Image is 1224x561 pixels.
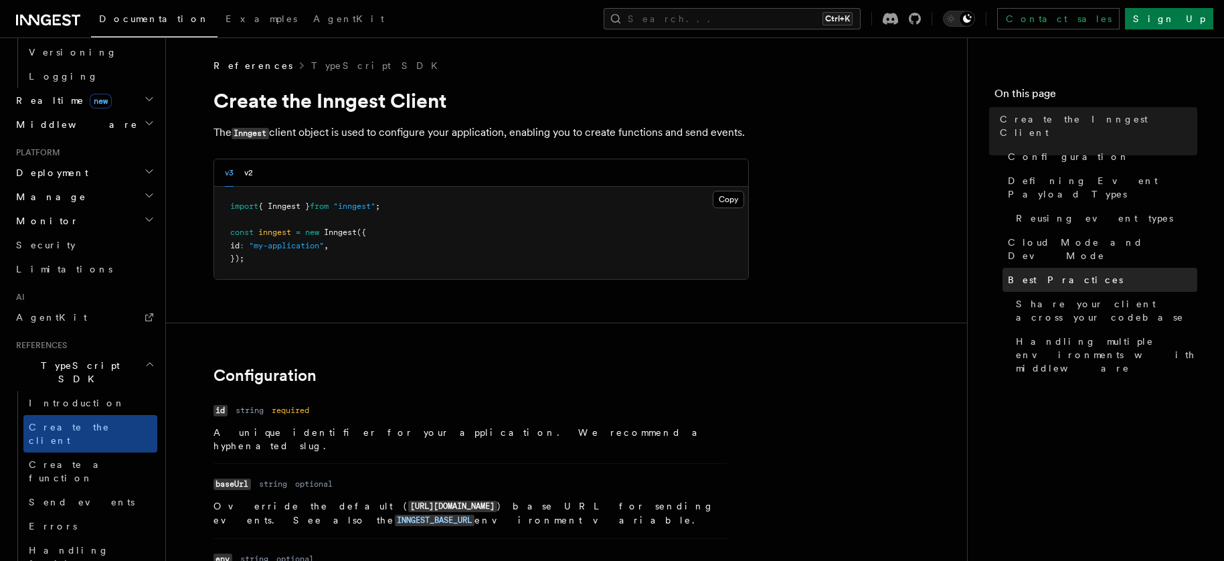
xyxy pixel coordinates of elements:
a: AgentKit [11,305,157,329]
span: Documentation [99,13,209,24]
a: Handling multiple environments with middleware [1011,329,1197,380]
a: Security [11,233,157,257]
a: Share your client across your codebase [1011,292,1197,329]
span: Realtime [11,94,112,107]
dd: required [272,405,309,416]
span: Versioning [29,47,117,58]
button: Search...Ctrl+K [604,8,861,29]
p: The client object is used to configure your application, enabling you to create functions and sen... [213,123,749,143]
span: , [324,241,329,250]
a: Logging [23,64,157,88]
a: Sign Up [1125,8,1213,29]
a: Create the client [23,415,157,453]
span: Limitations [16,264,112,274]
span: Cloud Mode and Dev Mode [1008,236,1197,262]
p: Override the default ( ) base URL for sending events. See also the environment variable. [213,499,727,528]
p: A unique identifier for your application. We recommend a hyphenated slug. [213,426,727,453]
span: from [310,202,329,211]
a: Defining Event Payload Types [1002,169,1197,206]
span: Configuration [1008,150,1130,163]
button: v3 [225,159,234,187]
span: AI [11,292,25,303]
h4: On this page [994,86,1197,107]
h1: Create the Inngest Client [213,88,749,112]
span: Create the client [29,422,110,446]
button: Manage [11,185,157,209]
span: References [11,340,67,351]
code: [URL][DOMAIN_NAME] [408,501,497,512]
dd: optional [295,479,333,489]
code: Inngest [232,128,269,139]
code: baseUrl [213,479,251,490]
span: Inngest [324,228,357,237]
span: Platform [11,147,60,158]
span: "inngest" [333,202,375,211]
span: Errors [29,521,77,532]
span: Share your client across your codebase [1016,297,1197,324]
span: Reusing event types [1016,212,1173,225]
span: id [230,241,240,250]
a: Configuration [213,366,317,385]
button: Deployment [11,161,157,185]
span: AgentKit [313,13,384,24]
span: AgentKit [16,312,87,323]
button: TypeScript SDK [11,353,157,391]
span: TypeScript SDK [11,359,145,386]
a: AgentKit [305,4,392,36]
dd: string [236,405,264,416]
span: = [296,228,300,237]
span: { Inngest } [258,202,310,211]
a: Versioning [23,40,157,64]
button: Middleware [11,112,157,137]
span: inngest [258,228,291,237]
button: Realtimenew [11,88,157,112]
a: Send events [23,490,157,514]
code: id [213,405,228,416]
a: Documentation [91,4,217,37]
span: }); [230,254,244,263]
span: Handling multiple environments with middleware [1016,335,1197,375]
code: INNGEST_BASE_URL [395,515,474,526]
span: Manage [11,190,86,204]
span: : [240,241,244,250]
span: Monitor [11,214,79,228]
a: Examples [217,4,305,36]
a: Introduction [23,391,157,415]
button: Monitor [11,209,157,233]
button: Toggle dark mode [943,11,975,27]
span: Security [16,240,76,250]
span: "my-application" [249,241,324,250]
span: References [213,59,292,72]
a: Configuration [1002,145,1197,169]
span: new [305,228,319,237]
a: Contact sales [997,8,1120,29]
span: Best Practices [1008,273,1123,287]
span: Middleware [11,118,138,131]
span: Logging [29,71,98,82]
span: Deployment [11,166,88,179]
span: Examples [226,13,297,24]
span: const [230,228,254,237]
span: new [90,94,112,108]
a: Reusing event types [1011,206,1197,230]
kbd: Ctrl+K [822,12,853,25]
span: Defining Event Payload Types [1008,174,1197,201]
a: INNGEST_BASE_URL [395,515,474,526]
button: Copy [713,191,744,208]
span: ({ [357,228,366,237]
a: TypeScript SDK [311,59,446,72]
span: ; [375,202,380,211]
span: Create a function [29,459,108,483]
dd: string [259,479,287,489]
a: Cloud Mode and Dev Mode [1002,230,1197,268]
span: import [230,202,258,211]
span: Introduction [29,398,125,408]
a: Best Practices [1002,268,1197,292]
a: Errors [23,514,157,538]
span: Create the Inngest Client [1000,112,1197,139]
span: Send events [29,497,135,507]
a: Create a function [23,453,157,490]
a: Limitations [11,257,157,281]
button: v2 [244,159,253,187]
a: Create the Inngest Client [994,107,1197,145]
